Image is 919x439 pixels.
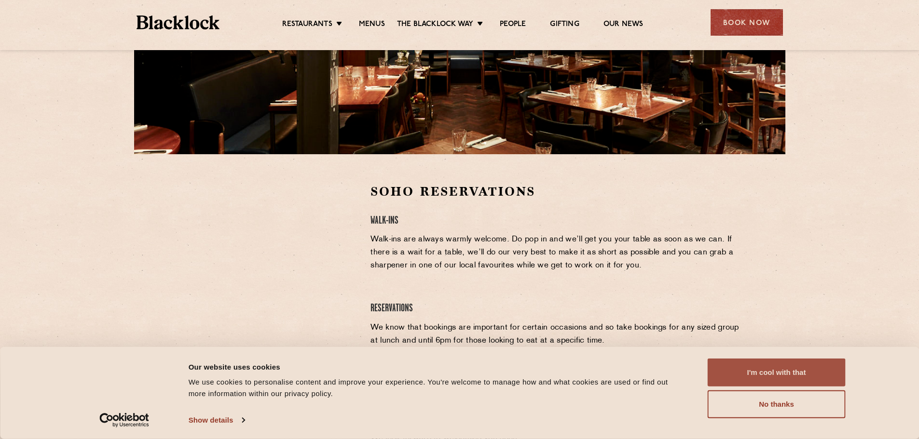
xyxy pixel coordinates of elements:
a: Our News [604,20,644,30]
a: Gifting [550,20,579,30]
h2: Soho Reservations [370,183,741,200]
h4: Reservations [370,302,741,315]
a: The Blacklock Way [397,20,473,30]
a: Menus [359,20,385,30]
button: I'm cool with that [708,359,846,386]
button: No thanks [708,390,846,418]
p: We know that bookings are important for certain occasions and so take bookings for any sized grou... [370,321,741,347]
div: Book Now [711,9,783,36]
a: People [500,20,526,30]
iframe: OpenTable make booking widget [213,183,321,328]
a: Usercentrics Cookiebot - opens in a new window [82,413,166,427]
a: Restaurants [282,20,332,30]
p: Walk-ins are always warmly welcome. Do pop in and we’ll get you your table as soon as we can. If ... [370,233,741,272]
h4: Walk-Ins [370,214,741,227]
a: Show details [189,413,245,427]
img: BL_Textured_Logo-footer-cropped.svg [137,15,220,29]
div: Our website uses cookies [189,361,686,372]
div: We use cookies to personalise content and improve your experience. You're welcome to manage how a... [189,376,686,399]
